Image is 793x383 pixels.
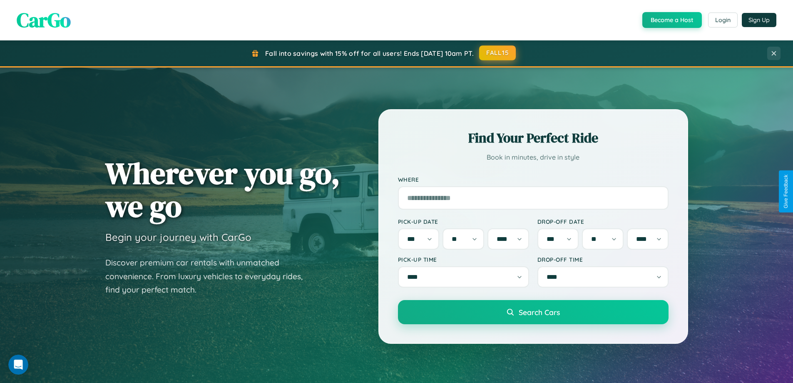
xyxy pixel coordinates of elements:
label: Where [398,176,669,183]
h3: Begin your journey with CarGo [105,231,251,243]
h2: Find Your Perfect Ride [398,129,669,147]
h1: Wherever you go, we go [105,157,340,223]
button: FALL15 [479,45,516,60]
label: Drop-off Time [537,256,669,263]
span: Search Cars [519,308,560,317]
p: Discover premium car rentals with unmatched convenience. From luxury vehicles to everyday rides, ... [105,256,313,297]
span: CarGo [17,6,71,34]
iframe: Intercom live chat [8,355,28,375]
label: Pick-up Time [398,256,529,263]
label: Drop-off Date [537,218,669,225]
label: Pick-up Date [398,218,529,225]
div: Give Feedback [783,175,789,208]
p: Book in minutes, drive in style [398,151,669,163]
button: Login [708,13,738,28]
button: Become a Host [642,12,702,28]
button: Search Cars [398,300,669,324]
span: Fall into savings with 15% off for all users! Ends [DATE] 10am PT. [265,49,474,58]
button: Sign Up [742,13,776,27]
